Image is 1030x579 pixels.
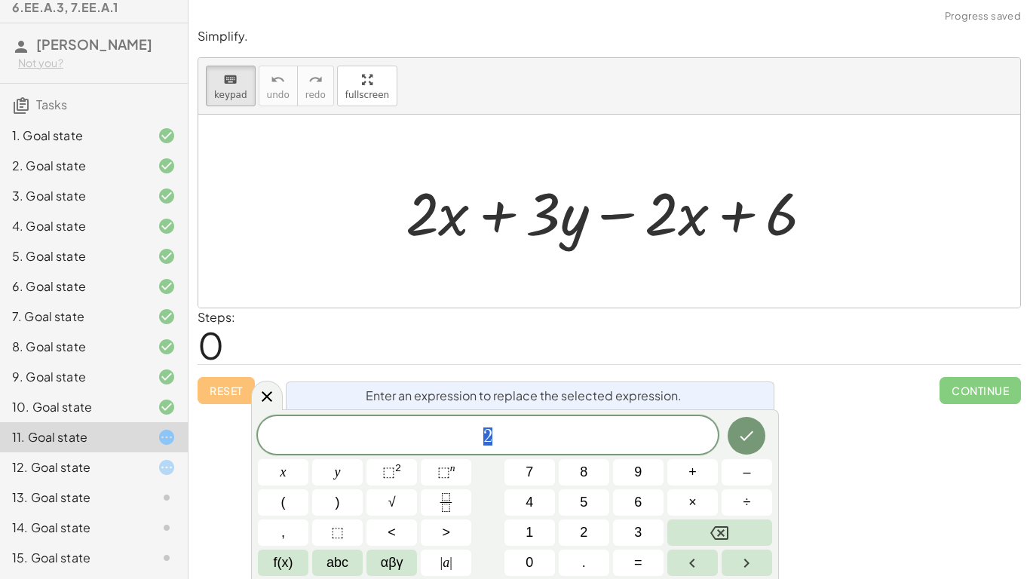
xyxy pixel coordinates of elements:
button: Fraction [421,489,471,516]
div: 4. Goal state [12,217,133,235]
span: ⬚ [382,464,395,479]
span: 4 [526,492,533,513]
button: ) [312,489,363,516]
div: 9. Goal state [12,368,133,386]
i: Task finished and correct. [158,308,176,326]
button: Less than [366,519,417,546]
button: Placeholder [312,519,363,546]
button: x [258,459,308,486]
div: 7. Goal state [12,308,133,326]
span: [PERSON_NAME] [36,35,152,53]
span: 2 [483,427,492,446]
span: ( [281,492,286,513]
span: 1 [526,522,533,543]
span: Progress saved [945,9,1021,24]
i: undo [271,71,285,89]
span: > [442,522,450,543]
button: Divide [722,489,772,516]
span: Tasks [36,96,67,112]
i: Task finished and correct. [158,127,176,145]
button: Left arrow [667,550,718,576]
span: ) [336,492,340,513]
button: . [559,550,609,576]
div: 3. Goal state [12,187,133,205]
span: fullscreen [345,90,389,100]
span: a [440,553,452,573]
button: Times [667,489,718,516]
span: abc [326,553,348,573]
span: 2 [580,522,587,543]
i: Task started. [158,428,176,446]
button: 2 [559,519,609,546]
div: 11. Goal state [12,428,133,446]
div: 8. Goal state [12,338,133,356]
span: αβγ [381,553,403,573]
span: – [743,462,750,482]
span: x [280,462,287,482]
span: , [281,522,285,543]
span: 3 [634,522,642,543]
span: 0 [526,553,533,573]
span: × [688,492,697,513]
button: 1 [504,519,555,546]
button: Minus [722,459,772,486]
button: Square root [366,489,417,516]
div: 6. Goal state [12,277,133,296]
button: Equals [613,550,664,576]
i: Task finished and correct. [158,247,176,265]
button: Alphabet [312,550,363,576]
i: Task finished and correct. [158,157,176,175]
i: Task not started. [158,489,176,507]
i: Task started. [158,458,176,476]
i: Task not started. [158,549,176,567]
button: 0 [504,550,555,576]
button: Right arrow [722,550,772,576]
button: undoundo [259,66,298,106]
i: redo [308,71,323,89]
div: Not you? [18,56,176,71]
span: √ [388,492,396,513]
button: Absolute value [421,550,471,576]
button: 6 [613,489,664,516]
span: f(x) [274,553,293,573]
div: 14. Goal state [12,519,133,537]
sup: n [450,462,455,473]
button: 8 [559,459,609,486]
button: Squared [366,459,417,486]
span: ⬚ [331,522,344,543]
button: 5 [559,489,609,516]
button: Functions [258,550,308,576]
span: Enter an expression to replace the selected expression. [366,387,682,405]
i: Task finished and correct. [158,338,176,356]
div: 5. Goal state [12,247,133,265]
i: Task finished and correct. [158,277,176,296]
span: . [582,553,586,573]
span: ÷ [743,492,751,513]
span: redo [305,90,326,100]
div: 13. Goal state [12,489,133,507]
div: 2. Goal state [12,157,133,175]
span: 9 [634,462,642,482]
button: Backspace [667,519,772,546]
button: 9 [613,459,664,486]
span: 0 [198,322,224,368]
button: 4 [504,489,555,516]
span: = [634,553,642,573]
i: Task finished and correct. [158,187,176,205]
span: ⬚ [437,464,450,479]
i: Task finished and correct. [158,398,176,416]
span: 5 [580,492,587,513]
span: | [440,555,443,570]
button: fullscreen [337,66,397,106]
span: 7 [526,462,533,482]
button: Greater than [421,519,471,546]
button: Plus [667,459,718,486]
button: 3 [613,519,664,546]
button: Superscript [421,459,471,486]
button: Greek alphabet [366,550,417,576]
button: 7 [504,459,555,486]
span: 8 [580,462,587,482]
button: y [312,459,363,486]
i: Task not started. [158,519,176,537]
div: 12. Goal state [12,458,133,476]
